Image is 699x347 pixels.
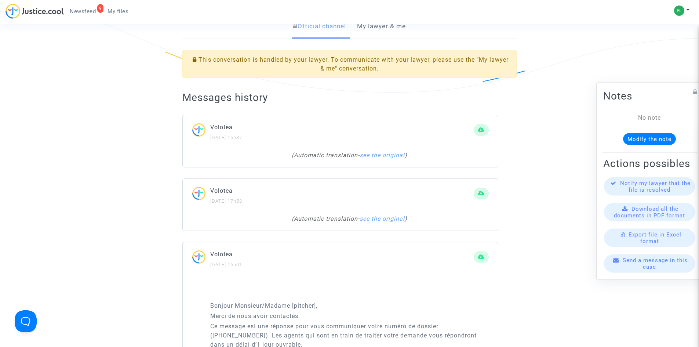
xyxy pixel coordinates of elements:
[629,231,681,244] span: Export file in Excel format
[214,214,485,223] div: ( - )
[192,250,210,268] img: ...
[623,133,676,145] button: Modify the note
[603,157,696,170] h2: Actions possibles
[64,6,102,17] a: 9Newsfeed
[293,14,346,39] a: Official channel
[620,180,691,193] span: Notify my lawyer that the file is resolved
[210,302,317,309] span: Bonjour Monsieur/Madame [pitcher],
[603,89,696,102] h2: Notes
[360,215,405,222] a: see the original
[210,186,474,195] p: Volotea
[210,250,474,259] p: Volotea
[192,123,210,141] img: ...
[6,4,64,19] img: jc-logo.svg
[294,152,358,159] span: Automatic translation
[614,205,685,218] span: Download all the documents in PDF format
[210,262,242,267] small: [DATE] 15h01
[97,4,104,13] div: 9
[360,152,405,159] a: see the original
[192,186,210,205] img: ...
[623,257,688,270] span: Send a message in this case
[357,14,406,39] a: My lawyer & me
[210,123,474,132] p: Volotea
[614,113,685,122] div: No note
[294,215,358,222] span: Automatic translation
[214,151,485,160] div: ( - )
[15,310,37,332] iframe: Help Scout Beacon - Open
[182,50,517,78] div: This conversation is handled by your lawyer. To communicate with your lawyer, please use the "My ...
[102,6,134,17] a: My files
[70,8,96,15] span: Newsfeed
[210,135,242,140] small: [DATE] 15h37
[182,91,517,104] h2: Messages history
[674,6,684,16] img: 27626d57a3ba4a5b969f53e3f2c8e71c
[210,198,242,204] small: [DATE] 17h53
[210,311,489,321] p: Merci de nous avoir contactés.
[108,8,128,15] span: My files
